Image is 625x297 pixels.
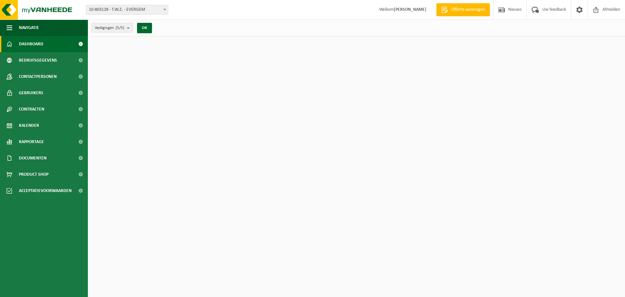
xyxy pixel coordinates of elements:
[436,3,490,16] a: Offerte aanvragen
[450,7,487,13] span: Offerte aanvragen
[19,183,72,199] span: Acceptatievoorwaarden
[19,117,39,134] span: Kalender
[394,7,426,12] strong: [PERSON_NAME]
[19,20,39,36] span: Navigatie
[19,166,49,183] span: Product Shop
[91,23,133,33] button: Vestigingen(5/5)
[86,5,168,14] span: 10-803128 - T.W.Z. - EVERGEM
[19,52,57,68] span: Bedrijfsgegevens
[19,134,44,150] span: Rapportage
[86,5,168,15] span: 10-803128 - T.W.Z. - EVERGEM
[19,101,44,117] span: Contracten
[19,85,43,101] span: Gebruikers
[19,68,57,85] span: Contactpersonen
[137,23,152,33] button: OK
[19,36,43,52] span: Dashboard
[95,23,124,33] span: Vestigingen
[19,150,47,166] span: Documenten
[116,26,124,30] count: (5/5)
